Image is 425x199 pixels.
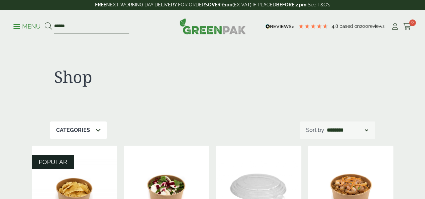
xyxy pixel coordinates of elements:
[403,21,412,32] a: 0
[56,126,90,134] p: Categories
[13,22,41,29] a: Menu
[179,18,246,34] img: GreenPak Supplies
[391,23,399,30] i: My Account
[332,23,339,29] span: 4.8
[360,23,368,29] span: 200
[54,67,209,87] h1: Shop
[409,19,416,26] span: 0
[308,2,330,7] a: See T&C's
[306,126,324,134] p: Sort by
[208,2,232,7] strong: OVER £100
[339,23,360,29] span: Based on
[276,2,306,7] strong: BEFORE 2 pm
[298,23,328,29] div: 4.79 Stars
[95,2,106,7] strong: FREE
[326,126,369,134] select: Shop order
[265,24,295,29] img: REVIEWS.io
[13,22,41,31] p: Menu
[403,23,412,30] i: Cart
[39,158,67,165] span: POPULAR
[368,23,385,29] span: reviews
